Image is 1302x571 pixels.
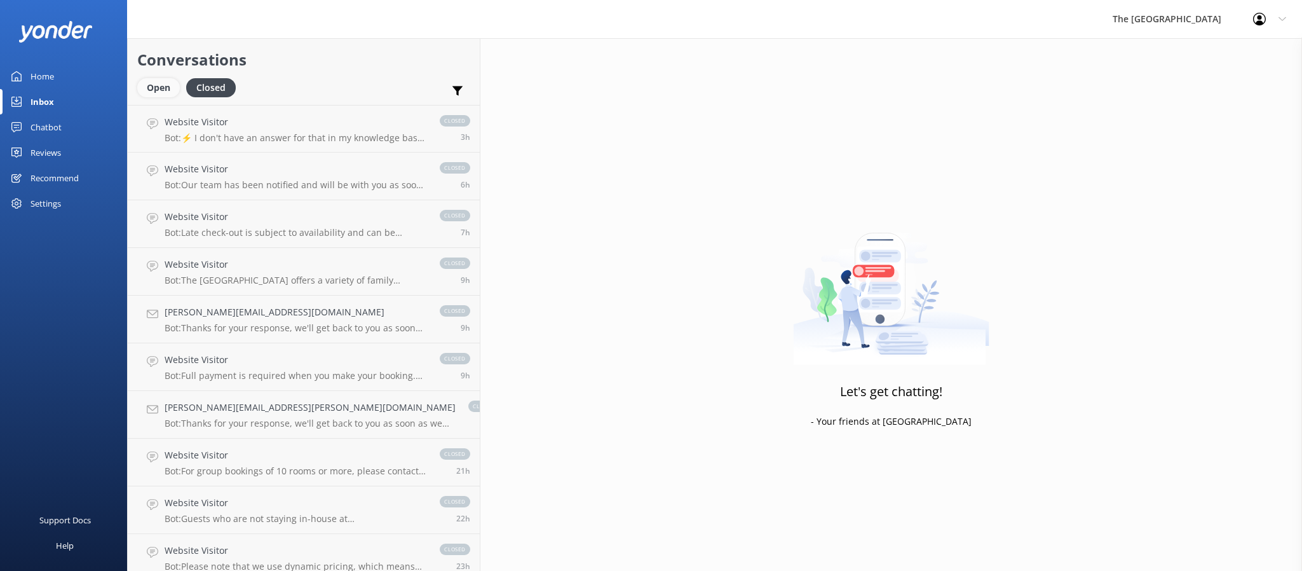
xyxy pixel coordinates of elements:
div: Closed [186,78,236,97]
span: closed [440,162,470,174]
p: Bot: Full payment is required when you make your booking. Flexi Rates allow free cancellation if ... [165,370,427,382]
div: Recommend [31,165,79,191]
p: Bot: Late check-out is subject to availability and can be confirmed 24 hours before departure. Yo... [165,227,427,238]
div: Help [56,533,74,558]
span: closed [440,305,470,317]
h3: Let's get chatting! [840,382,942,402]
a: Website VisitorBot:Late check-out is subject to availability and can be confirmed 24 hours before... [128,200,480,248]
div: Reviews [31,140,61,165]
h4: Website Visitor [165,496,427,510]
p: Bot: For group bookings of 10 rooms or more, please contact us directly with your specific requir... [165,465,427,477]
h4: [PERSON_NAME][EMAIL_ADDRESS][DOMAIN_NAME] [165,305,427,319]
h4: Website Visitor [165,258,427,272]
h2: Conversations [137,48,470,72]
h4: [PERSON_NAME][EMAIL_ADDRESS][PERSON_NAME][DOMAIN_NAME] [165,401,456,415]
span: closed [440,448,470,460]
span: closed [440,353,470,364]
img: artwork of a man stealing a conversation from at giant smartphone [793,206,989,365]
div: Open [137,78,180,97]
p: Bot: Thanks for your response, we'll get back to you as soon as we can during opening hours. [165,418,456,429]
h4: Website Visitor [165,162,427,176]
p: Bot: Guests who are not staying in-house at [GEOGRAPHIC_DATA] are welcome to dine at [GEOGRAPHIC_... [165,513,427,525]
a: Website VisitorBot:Our team has been notified and will be with you as soon as possible. Alternati... [128,153,480,200]
span: 01:44pm 13-Aug-2025 (UTC -10:00) Pacific/Honolulu [461,179,470,190]
span: closed [468,401,499,412]
a: Website VisitorBot:For group bookings of 10 rooms or more, please contact us directly with your s... [128,439,480,486]
div: Home [31,64,54,89]
span: closed [440,115,470,127]
a: Website VisitorBot:The [GEOGRAPHIC_DATA] offers a variety of family accommodation options suitabl... [128,248,480,296]
span: closed [440,258,470,269]
span: 10:11am 13-Aug-2025 (UTC -10:00) Pacific/Honolulu [461,370,470,381]
a: [PERSON_NAME][EMAIL_ADDRESS][DOMAIN_NAME]Bot:Thanks for your response, we'll get back to you as s... [128,296,480,343]
span: 12:04pm 13-Aug-2025 (UTC -10:00) Pacific/Honolulu [461,227,470,238]
div: Support Docs [39,507,91,533]
h4: Website Visitor [165,544,427,558]
p: Bot: Our team has been notified and will be with you as soon as possible. Alternatively, you can ... [165,179,427,191]
span: 10:25pm 12-Aug-2025 (UTC -10:00) Pacific/Honolulu [456,465,470,476]
h4: Website Visitor [165,353,427,367]
a: Website VisitorBot:Guests who are not staying in-house at [GEOGRAPHIC_DATA] are welcome to dine a... [128,486,480,534]
span: 10:24am 13-Aug-2025 (UTC -10:00) Pacific/Honolulu [461,322,470,333]
div: Settings [31,191,61,216]
h4: Website Visitor [165,210,427,224]
span: 09:37pm 12-Aug-2025 (UTC -10:00) Pacific/Honolulu [456,513,470,524]
a: Open [137,80,186,94]
span: closed [440,544,470,555]
a: Closed [186,80,242,94]
div: Inbox [31,89,54,114]
span: 04:23pm 13-Aug-2025 (UTC -10:00) Pacific/Honolulu [461,132,470,142]
p: Bot: Thanks for your response, we'll get back to you as soon as we can during opening hours. [165,322,427,334]
h4: Website Visitor [165,448,427,462]
span: closed [440,496,470,507]
span: 10:31am 13-Aug-2025 (UTC -10:00) Pacific/Honolulu [461,275,470,285]
a: Website VisitorBot:⚡ I don't have an answer for that in my knowledge base. Please try and rephras... [128,105,480,153]
p: Bot: ⚡ I don't have an answer for that in my knowledge base. Please try and rephrase your questio... [165,132,427,144]
span: closed [440,210,470,221]
img: yonder-white-logo.png [19,21,92,42]
div: Chatbot [31,114,62,140]
p: - Your friends at [GEOGRAPHIC_DATA] [811,415,972,429]
p: Bot: The [GEOGRAPHIC_DATA] offers a variety of family accommodation options suitable for a family... [165,275,427,286]
a: [PERSON_NAME][EMAIL_ADDRESS][PERSON_NAME][DOMAIN_NAME]Bot:Thanks for your response, we'll get bac... [128,391,480,439]
a: Website VisitorBot:Full payment is required when you make your booking. Flexi Rates allow free ca... [128,343,480,391]
h4: Website Visitor [165,115,427,129]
